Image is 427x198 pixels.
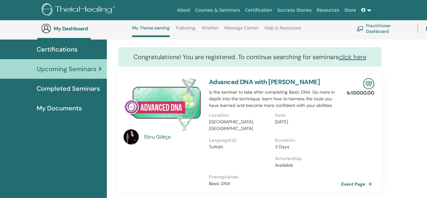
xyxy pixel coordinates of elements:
a: My ThetaLearning [132,25,170,37]
span: Upcoming Seminars [37,64,96,74]
a: Following [176,25,195,35]
a: Wishlist [202,25,218,35]
img: Advanced DNA [124,78,201,131]
p: Duration : [275,137,338,144]
a: Help & Resources [265,25,301,35]
img: logo.png [42,3,117,17]
a: Event Page [341,179,375,189]
a: Ebru Gökçe [144,133,203,141]
a: Message Center [224,25,258,35]
p: Prerequisites : [209,174,341,180]
p: Language(s) : [209,137,271,144]
span: Certifications [37,45,77,54]
a: Store [342,4,359,16]
p: is the seminar to take after completing Basic DNA. Go more in depth into the technique, learn how... [209,89,341,109]
a: Advanced DNA with [PERSON_NAME] [209,78,320,86]
p: ₺10000.00 [347,89,374,97]
a: click here [339,53,366,61]
a: Success Stories [275,4,314,16]
img: default.jpg [124,129,139,145]
p: Available [275,162,338,169]
span: My Documents [37,103,82,113]
a: Resources [314,4,342,16]
p: Basic DNA [209,180,341,187]
h3: My Dashboard [54,26,117,32]
p: [GEOGRAPHIC_DATA], [GEOGRAPHIC_DATA] [209,119,271,132]
a: About [174,4,192,16]
p: Scholarship : [275,155,338,162]
p: Date : [275,112,338,119]
p: 3 Days [275,144,338,150]
img: generic-user-icon.jpg [41,23,51,34]
a: Certification [242,4,274,16]
a: Practitioner Dashboard [357,22,410,35]
a: Courses & Seminars [193,4,243,16]
img: In-Person Seminar [363,78,374,89]
p: Turkish [209,144,271,150]
div: Congratulations! You are registered. To continue searching for seminars [118,47,381,67]
span: Completed Seminars [37,84,100,93]
img: chalkboard-teacher.svg [357,26,363,31]
p: Location : [209,112,271,119]
p: [DATE] [275,119,338,125]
